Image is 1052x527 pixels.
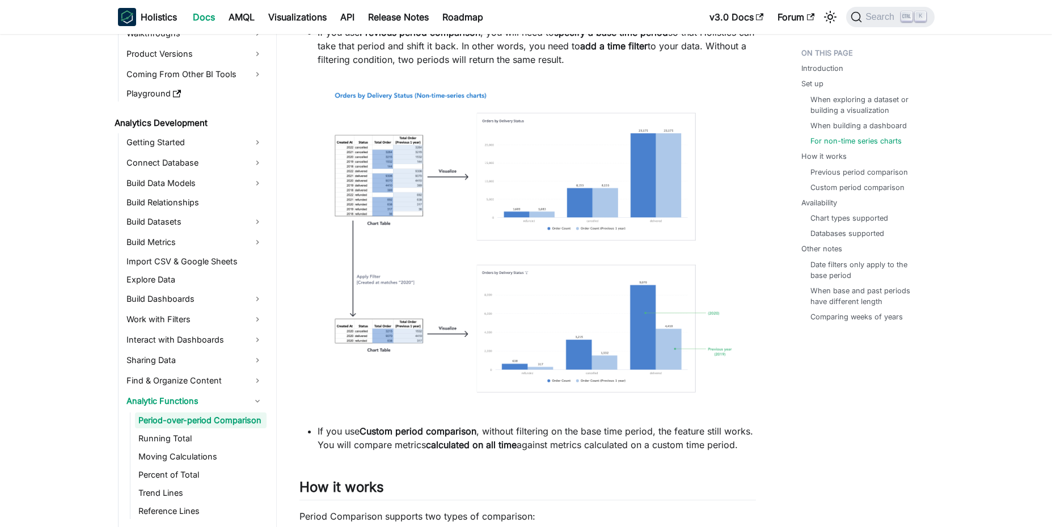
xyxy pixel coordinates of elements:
a: Build Metrics [123,233,267,251]
a: Sharing Data [123,351,267,369]
a: Playground [123,86,267,102]
a: Date filters only apply to the base period [810,259,923,281]
a: Import CSV & Google Sheets [123,254,267,269]
button: Search (Ctrl+K) [846,7,934,27]
nav: Docs sidebar [107,34,277,527]
a: How it works [801,151,847,162]
a: Custom period comparison [810,182,905,193]
a: Other notes [801,243,842,254]
a: Analytics Development [111,115,267,131]
a: Release Notes [361,8,436,26]
span: Search [862,12,901,22]
a: Build Dashboards [123,290,267,308]
a: Product Versions [123,45,267,63]
a: Build Datasets [123,213,267,231]
a: Build Relationships [123,195,267,210]
a: Getting Started [123,133,267,151]
a: For non-time series charts [810,136,902,146]
a: Percent of Total [135,467,267,483]
a: Chart types supported [810,213,888,224]
strong: Previous period comparison [360,27,480,38]
a: Availability [801,197,837,208]
a: Analytic Functions [123,392,267,410]
a: Previous period comparison [810,167,908,178]
strong: Custom period comparison [360,425,476,437]
a: Running Total [135,431,267,446]
a: Set up [801,78,823,89]
a: Coming From Other BI Tools [123,65,267,83]
a: Databases supported [810,228,884,239]
p: If you use , without filtering on the base time period, the feature still works. You will compare... [318,424,756,452]
strong: specify a base time period [554,27,668,38]
a: Build Data Models [123,174,267,192]
img: Holistics [118,8,136,26]
a: Period-over-period Comparison [135,412,267,428]
a: Trend Lines [135,485,267,501]
a: Roadmap [436,8,490,26]
a: Comparing weeks of years [810,311,903,322]
a: API [333,8,361,26]
a: Docs [186,8,222,26]
a: Find & Organize Content [123,372,267,390]
button: Switch between dark and light mode (currently light mode) [821,8,839,26]
kbd: K [915,11,926,22]
a: Reference Lines [135,503,267,519]
a: Moving Calculations [135,449,267,465]
p: Period Comparison supports two types of comparison: [299,509,756,523]
b: Holistics [141,10,177,24]
a: Visualizations [261,8,333,26]
a: Introduction [801,63,843,74]
a: Interact with Dashboards [123,331,267,349]
a: When exploring a dataset or building a visualization [810,94,923,116]
h2: How it works [299,479,756,500]
strong: add a time filter [580,40,648,52]
a: When base and past periods have different length [810,285,923,307]
a: Connect Database [123,154,267,172]
p: If you use , you will need to so that Holistics can take that period and shift it back. In other ... [318,26,756,66]
a: HolisticsHolistics [118,8,177,26]
a: Forum [771,8,821,26]
a: v3.0 Docs [703,8,771,26]
a: AMQL [222,8,261,26]
a: Explore Data [123,272,267,288]
a: Work with Filters [123,310,267,328]
a: When building a dashboard [810,120,907,131]
strong: calculated on all time [426,439,517,450]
